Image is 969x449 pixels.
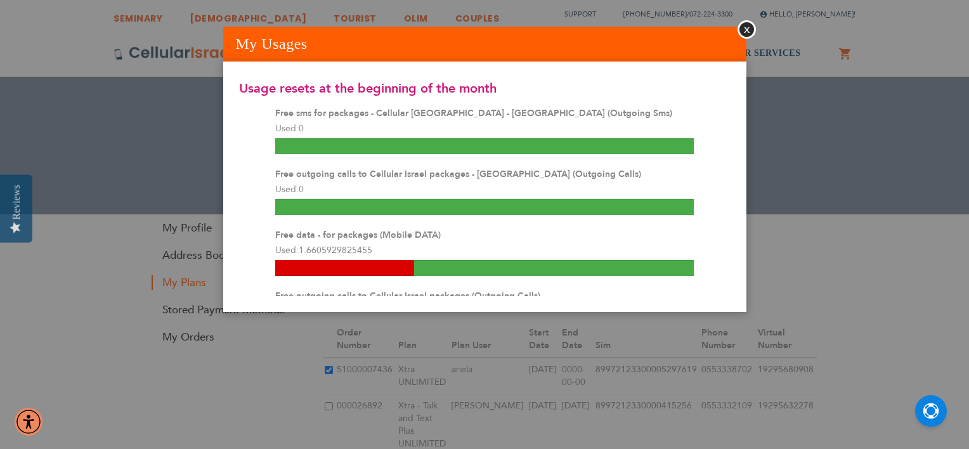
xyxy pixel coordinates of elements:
[275,229,441,241] strong: Free data - for packages (Mobile DATA)
[275,182,694,198] p: Used:
[275,168,641,180] strong: Free outgoing calls to Cellular Israel packages - [GEOGRAPHIC_DATA] (Outgoing Calls)
[223,27,746,61] h1: My Usages
[275,107,672,119] strong: Free sms for packages - Cellular [GEOGRAPHIC_DATA] - [GEOGRAPHIC_DATA] (Outgoing Sms)
[275,290,540,302] strong: Free outgoing calls to Cellular Israel packages (Outgoing Calls)
[239,77,731,100] p: Usage resets at the beginning of the month
[15,408,42,436] div: Accessibility Menu
[275,121,694,137] p: Used:
[11,185,22,219] div: Reviews
[299,244,372,256] span: 1.6605929825455
[299,122,304,134] span: 0
[299,183,304,195] span: 0
[275,243,694,259] p: Used:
